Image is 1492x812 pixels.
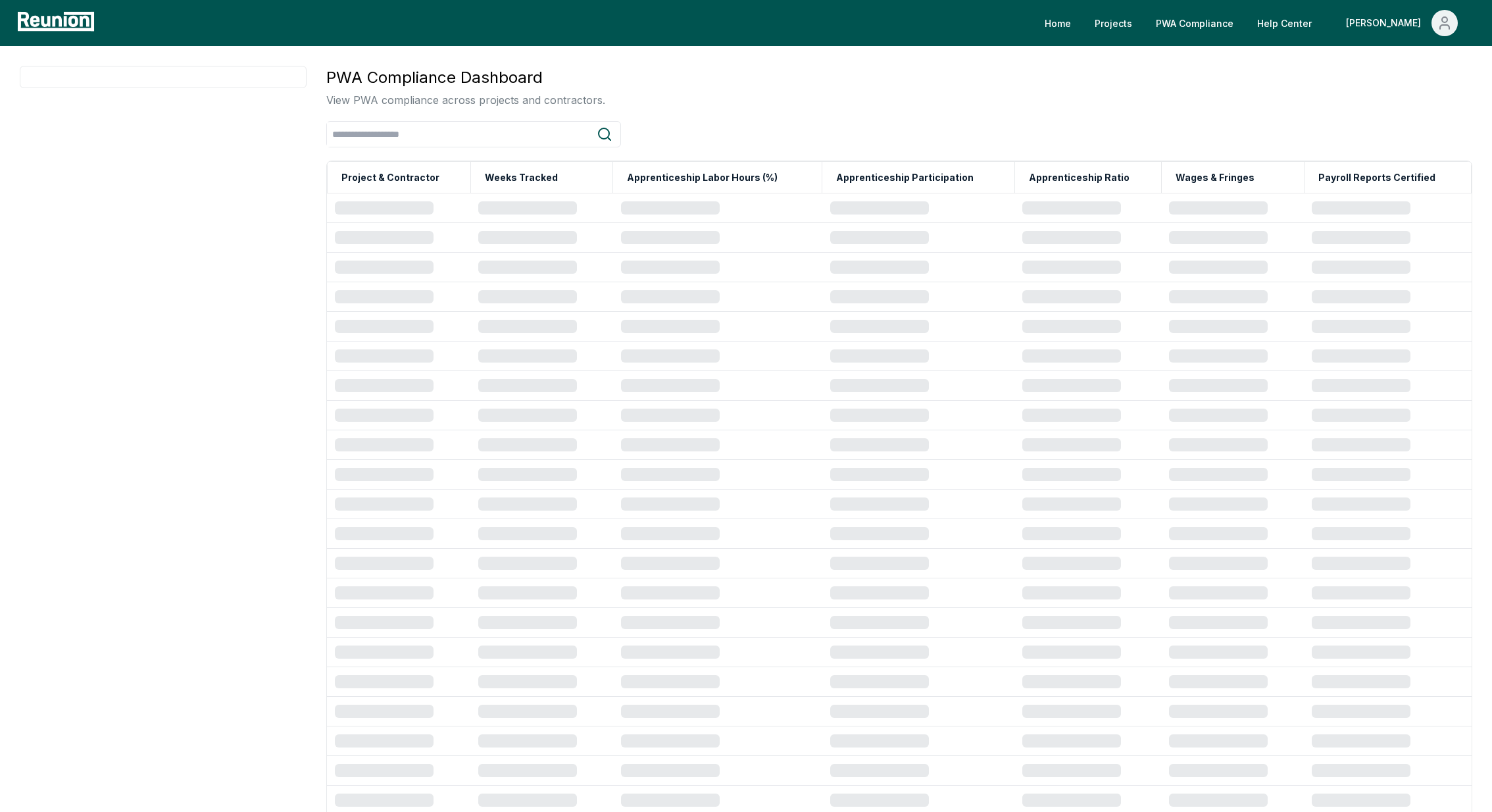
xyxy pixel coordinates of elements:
[339,165,442,191] button: Project & Contractor
[1173,165,1257,191] button: Wages & Fringes
[1346,10,1426,36] div: [PERSON_NAME]
[482,165,560,191] button: Weeks Tracked
[326,92,605,108] p: View PWA compliance across projects and contractors.
[1026,165,1132,191] button: Apprenticeship Ratio
[833,165,976,191] button: Apprenticeship Participation
[624,165,780,191] button: Apprenticeship Labor Hours (%)
[1034,10,1082,36] a: Home
[1247,10,1322,36] a: Help Center
[1335,10,1468,36] button: [PERSON_NAME]
[1145,10,1244,36] a: PWA Compliance
[1316,165,1438,191] button: Payroll Reports Certified
[1084,10,1143,36] a: Projects
[326,66,605,89] h3: PWA Compliance Dashboard
[1034,10,1479,36] nav: Main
